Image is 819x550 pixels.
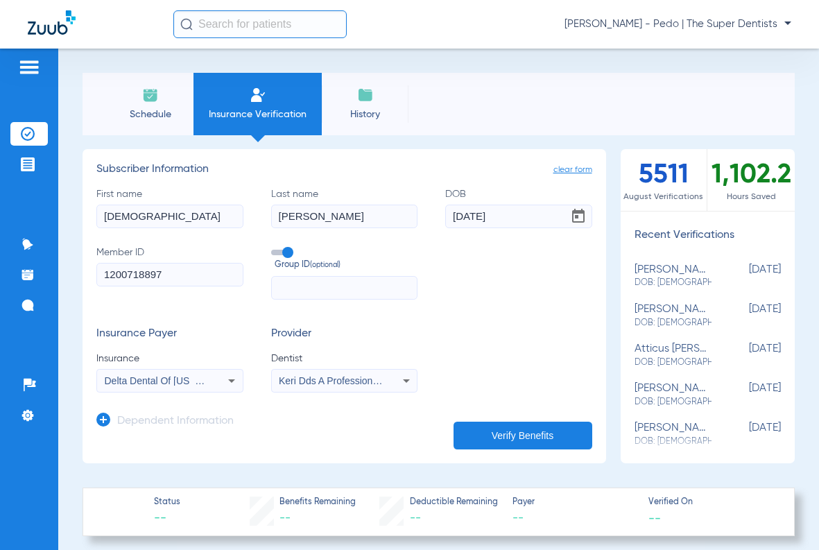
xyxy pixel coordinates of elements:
span: [PERSON_NAME] - Pedo | The Super Dentists [564,17,791,31]
span: Group ID [275,259,418,272]
span: [DATE] [712,303,781,329]
span: [DATE] [712,343,781,368]
button: Open calendar [564,203,592,230]
span: Keri Dds A Professional Corp 1891030730 [279,375,460,386]
span: -- [154,510,180,527]
h3: Provider [271,327,418,341]
div: [PERSON_NAME] [635,382,712,408]
span: DOB: [DEMOGRAPHIC_DATA] [635,277,712,289]
input: Last name [271,205,418,228]
span: Hours Saved [707,190,795,204]
span: History [332,108,398,121]
span: Deductible Remaining [410,497,498,509]
span: Status [154,497,180,509]
label: Last name [271,187,418,228]
h3: Insurance Payer [96,327,243,341]
label: DOB [445,187,592,228]
div: 1,102.2 [707,149,795,211]
span: Delta Dental Of [US_STATE] [105,375,228,386]
div: atticus [PERSON_NAME] [635,343,712,368]
span: -- [512,510,636,527]
span: DOB: [DEMOGRAPHIC_DATA] [635,356,712,369]
span: clear form [553,163,592,177]
div: 5511 [621,149,708,211]
span: [DATE] [712,382,781,408]
span: [DATE] [712,422,781,447]
img: Schedule [142,87,159,103]
img: hamburger-icon [18,59,40,76]
img: Manual Insurance Verification [250,87,266,103]
span: Payer [512,497,636,509]
input: Search for patients [173,10,347,38]
label: First name [96,187,243,228]
img: History [357,87,374,103]
span: [DATE] [712,264,781,289]
input: DOBOpen calendar [445,205,592,228]
span: Dentist [271,352,418,366]
span: Insurance Verification [204,108,311,121]
h3: Dependent Information [117,415,234,429]
div: [PERSON_NAME] [635,264,712,289]
span: August Verifications [621,190,707,204]
span: -- [279,513,291,524]
small: (optional) [310,259,340,272]
div: [PERSON_NAME] [635,422,712,447]
span: DOB: [DEMOGRAPHIC_DATA] [635,317,712,329]
span: -- [648,510,661,525]
span: Schedule [117,108,183,121]
span: Verified On [648,497,772,509]
span: -- [410,513,421,524]
iframe: Chat Widget [750,483,819,550]
span: DOB: [DEMOGRAPHIC_DATA] [635,396,712,409]
h3: Subscriber Information [96,163,592,177]
button: Verify Benefits [454,422,592,449]
img: Zuub Logo [28,10,76,35]
img: Search Icon [180,18,193,31]
div: [PERSON_NAME] [635,303,712,329]
h3: Recent Verifications [621,229,795,243]
span: Insurance [96,352,243,366]
span: Benefits Remaining [279,497,356,509]
label: Member ID [96,246,243,300]
input: Member ID [96,263,243,286]
input: First name [96,205,243,228]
